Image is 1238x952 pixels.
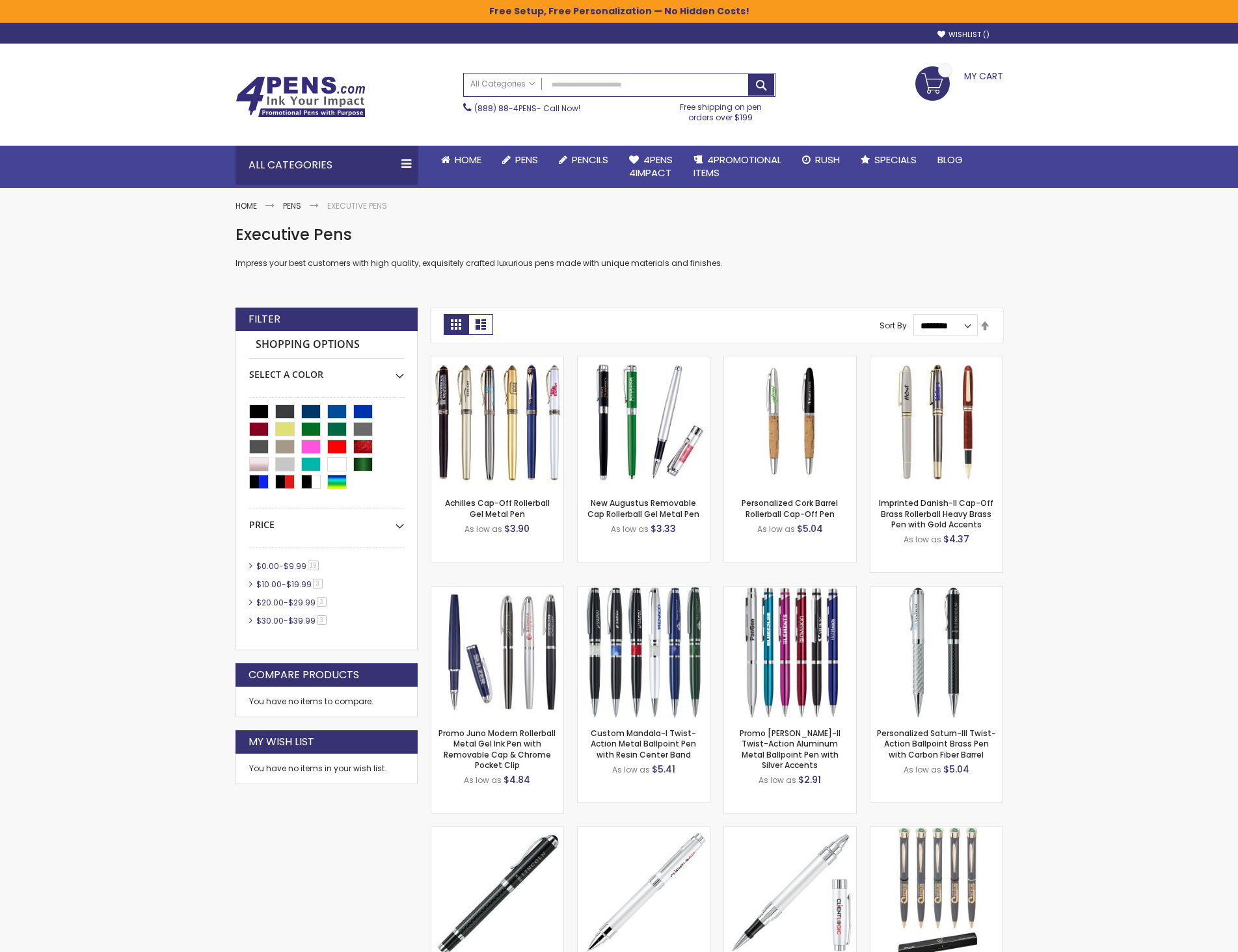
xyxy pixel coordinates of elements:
[578,826,710,838] a: Promo Saturn-II Twist-Action Heavy Brass Ballpoint Pen
[578,586,710,597] a: Custom Mandala-I Twist-Action Metal Ballpoint Pen with Resin Center Band
[256,597,284,608] span: $20.00
[470,79,535,89] span: All Categories
[578,587,710,719] img: Custom Mandala-I Twist-Action Metal Ballpoint Pen with Resin Center Band
[611,523,649,535] span: As low as
[474,103,580,114] span: - Call Now!
[256,561,279,572] span: $0.00
[235,146,418,185] div: All Categories
[253,579,327,590] a: $10.00-$19.993
[937,153,963,166] span: Blog
[317,597,327,607] span: 3
[683,146,792,188] a: 4PROMOTIONALITEMS
[651,522,676,535] span: $3.33
[431,356,563,367] a: Achilles Cap-Off Rollerball Gel Metal Pen
[792,146,850,174] a: Rush
[874,153,917,166] span: Specials
[249,668,359,682] strong: Compare Products
[431,826,563,838] a: Customized Saturn-III Cap-Off Rollerball Gel Ink Pen with Removable Brass Cap
[587,497,699,519] a: New Augustus Removable Cap Rollerball Gel Metal Pen
[256,615,284,626] span: $30.00
[815,153,840,166] span: Rush
[578,356,710,367] a: New Augustus Removable Cap Rollerball Gel Metal Pen
[877,728,996,760] a: Personalized Saturn-III Twist-Action Ballpoint Brass Pen with Carbon Fiber Barrel
[284,561,306,572] span: $9.99
[327,200,387,211] strong: Executive Pens
[870,356,1003,488] img: Imprinted Danish-II Cap-Off Brass Rollerball Heavy Brass Pen with Gold Accents
[431,356,563,488] img: Achilles Cap-Off Rollerball Gel Metal Pen
[492,146,548,174] a: Pens
[504,522,530,535] span: $3.90
[253,597,331,608] a: $20.00-$29.993
[629,153,673,179] span: 4Pens 4impact
[724,826,856,838] a: Promo Saturn-II Satin Chrome Stick Cap-Off Rollerball Pen
[438,728,556,771] a: Promo Juno Modern Rollerball Metal Gel Ink Pen with Removable Cap & Chrome Pocket Clip
[612,764,650,775] span: As low as
[317,615,327,625] span: 3
[249,359,404,381] div: Select A Color
[474,103,537,114] a: (888) 88-4PENS
[249,735,314,749] strong: My Wish List
[870,826,1003,838] a: Garland® USA Made Recycled Hefty High Gloss Gold Accents Metal Twist Pen
[288,597,316,608] span: $29.99
[431,146,492,174] a: Home
[249,312,280,326] strong: Filter
[444,314,468,335] strong: Grid
[249,509,404,531] div: Price
[880,320,907,331] label: Sort By
[235,687,418,717] div: You have no items to compare.
[253,615,331,626] a: $30.00-$39.993
[504,773,530,786] span: $4.84
[572,153,608,166] span: Pencils
[431,586,563,597] a: Promo Juno Modern Rollerball Metal Gel Ink Pen with Removable Cap & Chrome Pocket Clip
[288,615,316,626] span: $39.99
[253,561,323,572] a: $0.00-$9.9919
[249,763,404,774] div: You have no items in your wish list.
[740,728,841,771] a: Promo [PERSON_NAME]-II Twist-Action Aluminum Metal Ballpoint Pen with Silver Accents
[515,153,538,166] span: Pens
[256,579,282,590] span: $10.00
[724,586,856,597] a: Promo Nestor-II Twist-Action Aluminum Metal Ballpoint Pen with Silver Accents
[759,774,796,786] span: As low as
[724,587,856,719] img: Promo Nestor-II Twist-Action Aluminum Metal Ballpoint Pen with Silver Accents
[943,533,969,546] span: $4.37
[943,763,969,776] span: $5.04
[464,523,502,535] span: As low as
[235,258,1003,269] p: Impress your best customers with high quality, exquisitely crafted luxurious pens made with uniqu...
[578,356,710,488] img: New Augustus Removable Cap Rollerball Gel Metal Pen
[742,497,838,519] a: Personalized Cork Barrel Rollerball Cap-Off Pen
[235,200,257,211] a: Home
[879,497,993,529] a: Imprinted Danish-II Cap-Off Brass Rollerball Heavy Brass Pen with Gold Accents
[666,97,775,123] div: Free shipping on pen orders over $199
[286,579,312,590] span: $19.99
[619,146,683,188] a: 4Pens4impact
[850,146,927,174] a: Specials
[927,146,973,174] a: Blog
[464,774,502,786] span: As low as
[249,331,404,359] strong: Shopping Options
[652,763,675,776] span: $5.41
[308,561,319,570] span: 19
[798,773,821,786] span: $2.91
[235,76,366,118] img: 4Pens Custom Pens and Promotional Products
[591,728,696,760] a: Custom Mandala-I Twist-Action Metal Ballpoint Pen with Resin Center Band
[904,764,941,775] span: As low as
[464,73,542,95] a: All Categories
[870,356,1003,367] a: Imprinted Danish-II Cap-Off Brass Rollerball Heavy Brass Pen with Gold Accents
[313,579,323,588] span: 3
[937,30,989,40] a: Wishlist
[797,522,823,535] span: $5.04
[724,356,856,488] img: Personalized Cork Barrel Rollerball Cap-Off Pen
[548,146,619,174] a: Pencils
[724,356,856,367] a: Personalized Cork Barrel Rollerball Cap-Off Pen
[455,153,481,166] span: Home
[235,224,1003,245] h1: Executive Pens
[870,586,1003,597] a: Personalized Saturn-III Twist-Action Ballpoint Brass Pen with Carbon Fiber Barrel
[445,497,550,519] a: Achilles Cap-Off Rollerball Gel Metal Pen
[431,587,563,719] img: Promo Juno Modern Rollerball Metal Gel Ink Pen with Removable Cap & Chrome Pocket Clip
[870,587,1003,719] img: Personalized Saturn-III Twist-Action Ballpoint Brass Pen with Carbon Fiber Barrel
[693,153,781,179] span: 4PROMOTIONAL ITEMS
[283,200,301,211] a: Pens
[757,523,795,535] span: As low as
[904,534,941,545] span: As low as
